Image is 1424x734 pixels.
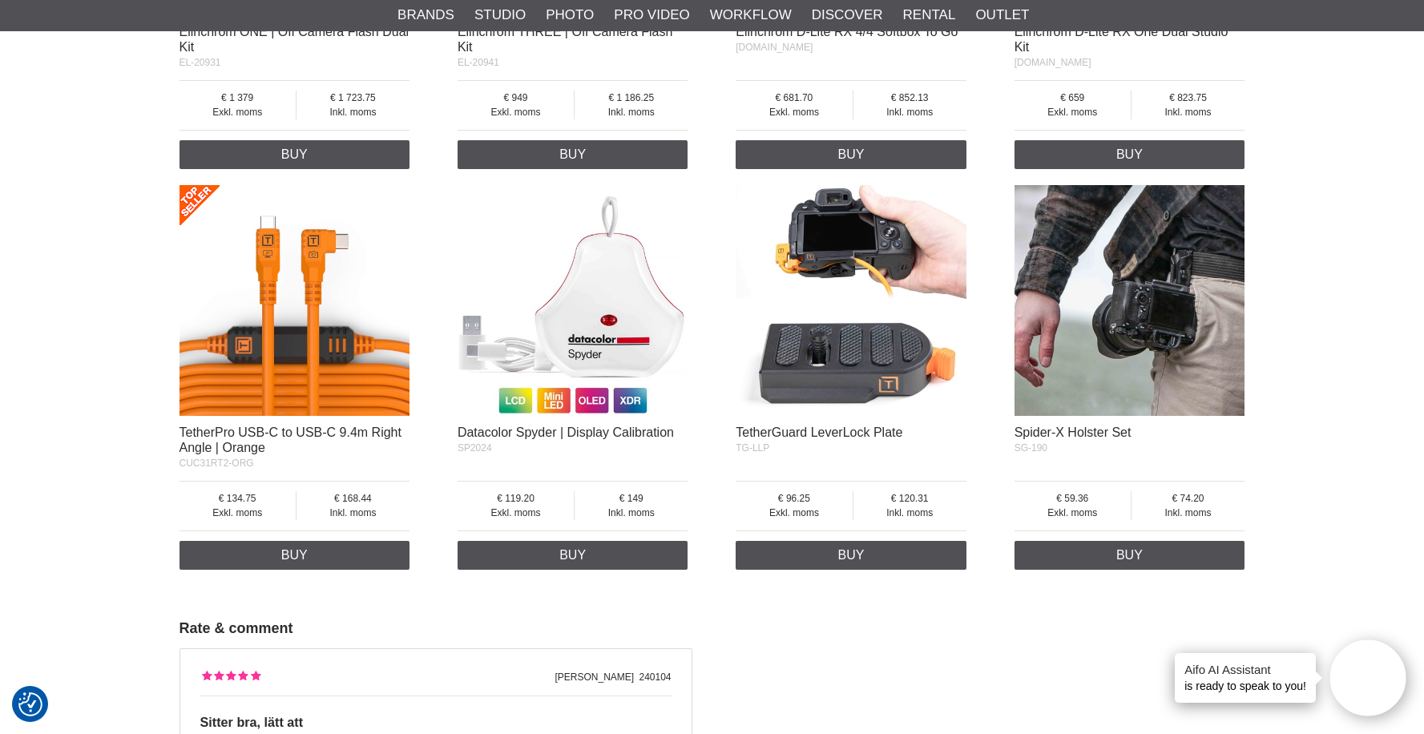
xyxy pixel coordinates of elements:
a: Outlet [975,5,1029,26]
span: 681.70 [736,91,852,105]
div: is ready to speak to you! [1175,653,1316,703]
span: 1 186.25 [575,91,688,105]
img: Spider-X Holster Set [1015,185,1245,416]
span: Exkl. moms [458,506,574,520]
span: 74.20 [1132,491,1244,506]
img: Datacolor Spyder | Display Calibration [458,185,688,416]
span: Exkl. moms [180,506,296,520]
button: Consent Preferences [18,690,42,719]
span: Inkl. moms [853,105,966,119]
span: Inkl. moms [296,506,409,520]
a: Buy [1015,541,1245,570]
a: Studio [474,5,526,26]
span: [PERSON_NAME] [555,670,635,684]
span: Inkl. moms [853,506,966,520]
a: Workflow [710,5,792,26]
a: Buy [180,541,410,570]
span: 168.44 [296,491,409,506]
span: Exkl. moms [458,105,574,119]
h4: Aifo AI Assistant [1184,661,1306,678]
span: 149 [575,491,688,506]
a: Buy [458,541,688,570]
span: 96.25 [736,491,852,506]
a: Buy [736,541,966,570]
span: Inkl. moms [575,506,688,520]
span: 120.31 [853,491,966,506]
a: Datacolor Spyder | Display Calibration [458,425,674,439]
h3: Sitter bra, lätt att [200,713,672,732]
span: SG-190 [1015,442,1047,454]
a: Buy [458,140,688,169]
span: 852.13 [853,91,966,105]
span: TG-LLP [736,442,769,454]
span: 659 [1015,91,1131,105]
span: Inkl. moms [1132,105,1244,119]
span: Inkl. moms [296,105,409,119]
a: Brands [397,5,454,26]
span: Exkl. moms [736,105,852,119]
a: Elinchrom D-Lite RX 4/4 Softbox To Go [736,25,958,38]
a: Pro Video [614,5,689,26]
span: EL-20931 [180,57,221,68]
a: Discover [812,5,883,26]
span: 59.36 [1015,491,1131,506]
span: Exkl. moms [1015,506,1131,520]
img: TetherPro USB-C to USB-C 9.4m Right Angle | Orange [180,185,410,416]
span: Inkl. moms [575,105,688,119]
span: 119.20 [458,491,574,506]
span: 823.75 [1132,91,1244,105]
a: TetherGuard LeverLock Plate [736,425,902,439]
span: Exkl. moms [180,105,296,119]
span: EL-20941 [458,57,499,68]
span: SP2024 [458,442,492,454]
span: Exkl. moms [736,506,852,520]
a: Buy [1015,140,1245,169]
img: Revisit consent button [18,692,42,716]
span: 134.75 [180,491,296,506]
span: 949 [458,91,574,105]
h2: Rate & comment [180,619,1245,639]
span: 1 379 [180,91,296,105]
span: Inkl. moms [1132,506,1244,520]
a: Buy [736,140,966,169]
span: 1 723.75 [296,91,409,105]
span: [DOMAIN_NAME] [736,42,813,53]
a: Spider-X Holster Set [1015,425,1132,439]
a: Rental [903,5,956,26]
span: CUC31RT2-ORG [180,458,254,469]
span: Exkl. moms [1015,105,1131,119]
a: Buy [180,140,410,169]
span: 240104 [639,670,671,684]
a: Photo [546,5,594,26]
a: TetherPro USB-C to USB-C 9.4m Right Angle | Orange [180,425,401,454]
span: [DOMAIN_NAME] [1015,57,1091,68]
img: TetherGuard LeverLock Plate [736,185,966,416]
